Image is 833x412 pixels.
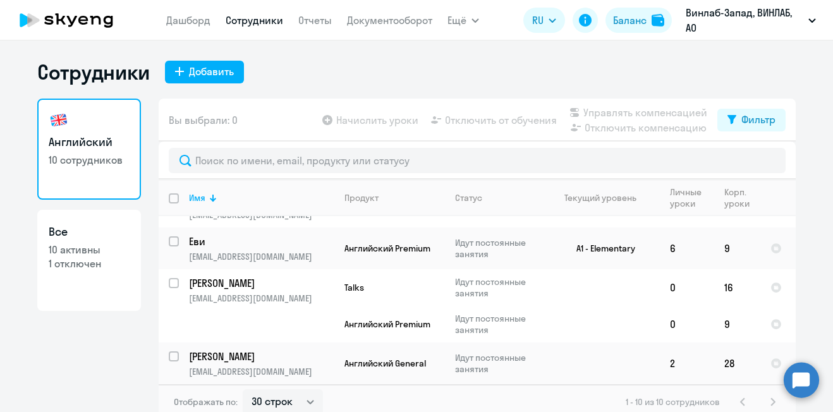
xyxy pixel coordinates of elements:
div: Текущий уровень [564,192,636,203]
td: 6 [660,227,714,269]
span: 1 - 10 из 10 сотрудников [626,396,720,408]
p: Идут постоянные занятия [455,352,542,375]
a: Сотрудники [226,14,283,27]
span: Отображать по: [174,396,238,408]
div: Корп. уроки [724,186,760,209]
button: Балансbalance [605,8,672,33]
p: 10 сотрудников [49,153,130,167]
td: 9 [714,306,760,342]
a: Отчеты [298,14,332,27]
p: Идут постоянные занятия [455,276,542,299]
div: Добавить [189,64,234,79]
a: Документооборот [347,14,432,27]
div: Баланс [613,13,647,28]
button: Винлаб-Запад, ВИНЛАБ, АО [679,5,822,35]
p: [EMAIL_ADDRESS][DOMAIN_NAME] [189,251,334,262]
a: [PERSON_NAME] [189,349,334,363]
span: Ещё [447,13,466,28]
div: Фильтр [741,112,775,127]
span: Английский General [344,358,426,369]
button: Ещё [447,8,479,33]
a: Все10 активны1 отключен [37,210,141,311]
span: Английский Premium [344,318,430,330]
span: RU [532,13,544,28]
td: 9 [714,227,760,269]
a: [PERSON_NAME] [189,276,334,290]
div: Личные уроки [670,186,714,209]
p: Винлаб-Запад, ВИНЛАБ, АО [686,5,803,35]
p: [EMAIL_ADDRESS][DOMAIN_NAME] [189,366,334,377]
div: Статус [455,192,482,203]
td: A1 - Elementary [542,227,660,269]
p: [PERSON_NAME] [189,349,332,363]
button: Фильтр [717,109,786,131]
h3: Английский [49,134,130,150]
input: Поиск по имени, email, продукту или статусу [169,148,786,173]
p: Еви [189,234,332,248]
td: 16 [714,269,760,306]
a: Еви [189,234,334,248]
h3: Все [49,224,130,240]
span: Talks [344,282,364,293]
span: Вы выбрали: 0 [169,112,238,128]
p: 10 активны [49,243,130,257]
td: 28 [714,342,760,384]
img: english [49,110,69,130]
div: Имя [189,192,205,203]
td: 0 [660,306,714,342]
a: Английский10 сотрудников [37,99,141,200]
div: Имя [189,192,334,203]
p: 1 отключен [49,257,130,270]
img: balance [652,14,664,27]
td: 0 [660,269,714,306]
p: [EMAIL_ADDRESS][DOMAIN_NAME] [189,293,334,304]
p: [PERSON_NAME] [189,276,332,290]
h1: Сотрудники [37,59,150,85]
div: Продукт [344,192,379,203]
p: Идут постоянные занятия [455,237,542,260]
td: 2 [660,342,714,384]
button: Добавить [165,61,244,83]
div: Текущий уровень [552,192,659,203]
span: Английский Premium [344,243,430,254]
p: Идут постоянные занятия [455,313,542,336]
a: Дашборд [166,14,210,27]
button: RU [523,8,565,33]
